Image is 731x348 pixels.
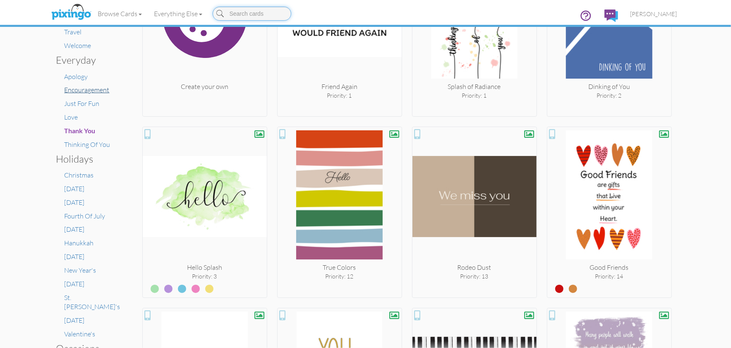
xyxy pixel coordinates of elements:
[624,3,683,24] a: [PERSON_NAME]
[49,2,93,23] img: pixingo logo
[278,263,402,272] div: True Colors
[412,272,537,281] div: Priority: 13
[65,99,100,108] a: Just For Fun
[143,263,267,272] div: Hello Splash
[412,82,537,91] div: Splash of Radiance
[412,130,537,263] img: 20220226-180253-6f3e6e51e479-250.jpg
[278,130,402,263] img: 20221105-223336-2c2a5a161dbf-250.jpg
[65,113,78,121] a: Love
[65,280,85,288] a: [DATE]
[547,263,671,272] div: Good Friends
[412,263,537,272] div: Rodeo Dust
[65,41,91,50] a: Welcome
[65,212,105,220] a: Fourth Of July
[412,91,537,100] div: Priority: 1
[65,225,85,233] a: [DATE]
[731,348,731,348] iframe: Chat
[65,293,120,311] a: St. [PERSON_NAME]'s
[547,91,671,100] div: Priority: 2
[65,316,85,324] a: [DATE]
[547,272,671,281] div: Priority: 14
[143,130,267,263] img: 20220329-163539-aafc587c42b7-250.jpg
[65,140,110,149] a: Thinking Of You
[56,55,116,65] h3: Everyday
[630,10,677,17] span: [PERSON_NAME]
[65,185,85,193] a: [DATE]
[65,171,94,179] a: Christmas
[143,82,267,91] div: Create your own
[604,10,618,22] img: comments.svg
[65,86,110,94] a: Encouragement
[143,272,267,281] div: Priority: 3
[213,7,291,21] input: Search cards
[65,127,96,135] a: Thank You
[278,91,402,100] div: Priority: 1
[92,3,148,24] a: Browse Cards
[65,127,96,134] span: Thank You
[278,272,402,281] div: Priority: 12
[65,330,96,338] a: Valentine's
[547,130,671,263] img: 20201105-204943-4b7746fe5553-250.jpg
[278,82,402,91] div: Friend Again
[65,239,94,247] a: Hanukkah
[65,252,85,261] a: [DATE]
[547,82,671,91] div: Dinking of You
[65,198,85,206] a: [DATE]
[65,266,96,274] a: New Year's
[56,154,116,164] h3: Holidays
[148,3,209,24] a: Everything Else
[65,72,88,81] a: Apology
